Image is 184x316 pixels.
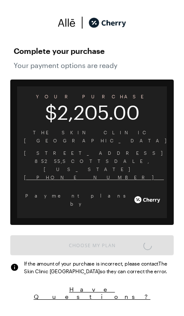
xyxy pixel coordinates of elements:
[89,16,126,29] img: cherry_black_logo-DrOE_MJI.svg
[10,235,174,255] button: Choose My Plan
[10,285,174,301] button: Have Questions?
[76,16,89,29] img: svg%3e
[24,149,160,173] span: [STREET_ADDRESS] 85255 , Scottsdale , [US_STATE]
[24,260,174,275] span: If the amount of your purchase is incorrect, please contact The Skin Clinic [GEOGRAPHIC_DATA] so ...
[24,192,133,208] span: Payment plans by
[14,61,170,69] span: Your payment options are ready
[58,16,76,29] img: svg%3e
[14,44,170,58] span: Complete your purchase
[24,128,160,145] span: The Skin Clinic [GEOGRAPHIC_DATA]
[17,91,167,102] span: YOUR PURCHASE
[17,106,167,118] span: $2,205.00
[24,173,160,181] span: [PHONE_NUMBER]
[10,263,19,272] img: svg%3e
[134,193,160,206] img: cherry_white_logo-JPerc-yG.svg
